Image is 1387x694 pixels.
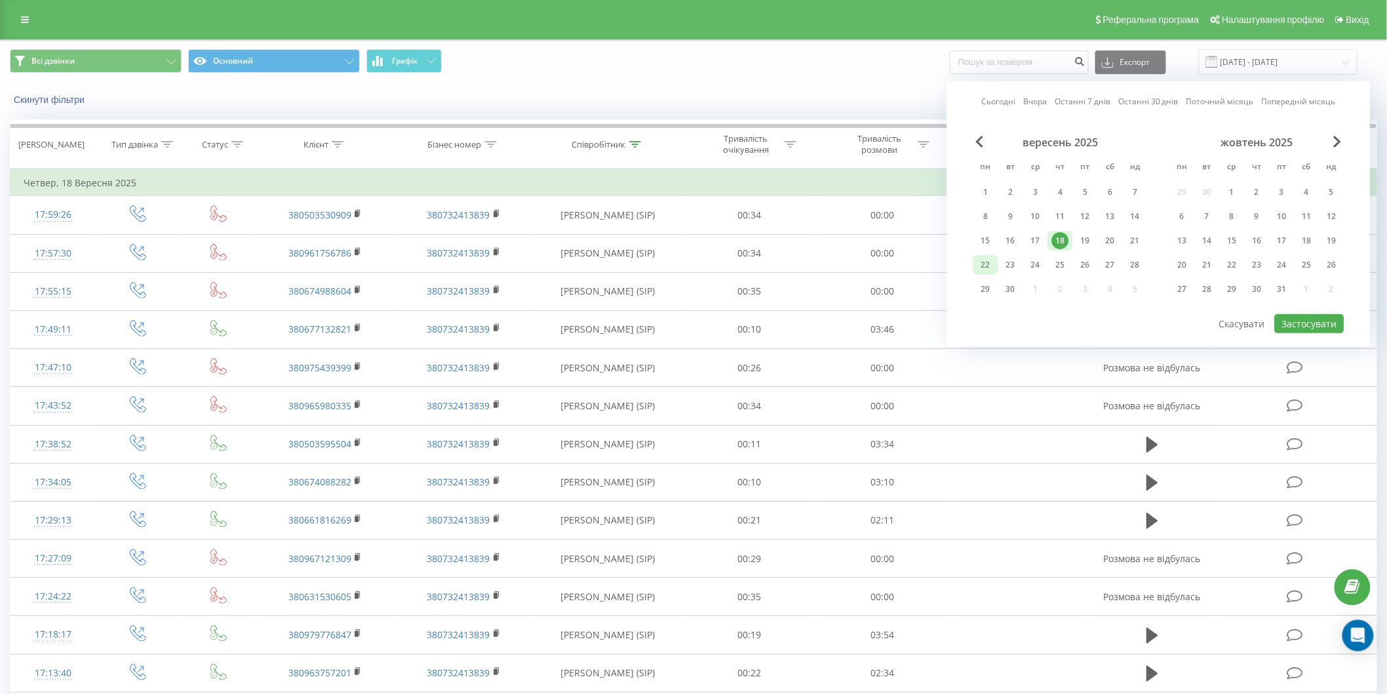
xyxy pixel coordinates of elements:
div: 12 [1077,208,1094,225]
button: Застосувати [1275,314,1344,333]
span: Розмова не відбулась [1104,361,1201,374]
td: 00:10 [682,310,816,348]
div: 17:24:22 [24,584,83,609]
button: Основний [188,49,360,73]
div: нд 7 вер 2025 р. [1123,182,1148,202]
abbr: субота [1101,158,1120,178]
div: пт 5 вер 2025 р. [1073,182,1098,202]
div: 16 [1002,232,1019,249]
div: Статус [202,139,228,150]
div: 25 [1299,256,1316,274]
div: 10 [1027,208,1044,225]
div: вт 9 вер 2025 р. [998,207,1023,226]
div: Open Intercom Messenger [1342,620,1374,651]
div: 26 [1077,256,1094,274]
div: пн 6 жовт 2025 р. [1170,207,1195,226]
a: 380677132821 [288,323,351,335]
div: 1 [1224,184,1241,201]
div: 24 [1274,256,1291,274]
div: 9 [1249,208,1266,225]
a: 380503595504 [288,438,351,450]
div: сб 27 вер 2025 р. [1098,255,1123,275]
div: Бізнес номер [428,139,482,150]
div: 17:34:05 [24,470,83,495]
div: 10 [1274,208,1291,225]
div: 28 [1199,281,1216,298]
a: 380732413839 [427,666,490,679]
div: 25 [1052,256,1069,274]
td: 02:34 [816,654,950,692]
a: 380732413839 [427,399,490,412]
a: 380732413839 [427,552,490,565]
div: ср 8 жовт 2025 р. [1220,207,1245,226]
div: 11 [1299,208,1316,225]
div: Тривалість очікування [711,133,781,155]
div: 20 [1174,256,1191,274]
div: 17:47:10 [24,355,83,380]
a: 380674088282 [288,476,351,488]
div: 4 [1052,184,1069,201]
div: пн 13 жовт 2025 р. [1170,231,1195,251]
div: пн 22 вер 2025 р. [973,255,998,275]
a: 380732413839 [427,628,490,641]
div: 7 [1127,184,1144,201]
div: чт 30 жовт 2025 р. [1245,279,1270,299]
div: вт 2 вер 2025 р. [998,182,1023,202]
div: ср 1 жовт 2025 р. [1220,182,1245,202]
a: 380963757201 [288,666,351,679]
div: 27 [1102,256,1119,274]
div: 6 [1174,208,1191,225]
div: 30 [1002,281,1019,298]
span: Розмова не відбулась [1104,399,1201,412]
div: чт 25 вер 2025 р. [1048,255,1073,275]
div: 14 [1199,232,1216,249]
div: пн 1 вер 2025 р. [973,182,998,202]
td: 00:19 [682,616,816,654]
div: 17:38:52 [24,432,83,457]
div: Тривалість розмови [844,133,914,155]
td: 00:00 [816,234,950,272]
div: 17:13:40 [24,661,83,686]
td: 03:46 [816,310,950,348]
span: Розмова не відбулась [1104,552,1201,565]
td: [PERSON_NAME] (SIP) [533,425,682,463]
a: Сьогодні [981,95,1015,108]
a: 380979776847 [288,628,351,641]
div: нд 19 жовт 2025 р. [1319,231,1344,251]
div: 4 [1299,184,1316,201]
button: Скинути фільтри [10,94,91,106]
div: пн 20 жовт 2025 р. [1170,255,1195,275]
td: 00:35 [682,578,816,616]
abbr: вівторок [1001,158,1021,178]
abbr: неділя [1125,158,1145,178]
div: вт 14 жовт 2025 р. [1195,231,1220,251]
div: 2 [1002,184,1019,201]
span: Previous Month [976,136,984,148]
div: 26 [1323,256,1340,274]
div: 16 [1249,232,1266,249]
div: 17:29:13 [24,508,83,533]
a: 380674988604 [288,285,351,297]
td: 00:22 [682,654,816,692]
div: ср 17 вер 2025 р. [1023,231,1048,251]
div: 5 [1323,184,1340,201]
td: [PERSON_NAME] (SIP) [533,349,682,387]
div: пт 26 вер 2025 р. [1073,255,1098,275]
div: сб 6 вер 2025 р. [1098,182,1123,202]
div: [PERSON_NAME] [18,139,85,150]
div: ср 15 жовт 2025 р. [1220,231,1245,251]
div: вт 16 вер 2025 р. [998,231,1023,251]
div: сб 13 вер 2025 р. [1098,207,1123,226]
div: 15 [1224,232,1241,249]
div: чт 2 жовт 2025 р. [1245,182,1270,202]
a: Останні 7 днів [1055,95,1110,108]
div: нд 14 вер 2025 р. [1123,207,1148,226]
div: чт 11 вер 2025 р. [1048,207,1073,226]
td: 02:11 [816,501,950,539]
div: ср 29 жовт 2025 р. [1220,279,1245,299]
div: ср 24 вер 2025 р. [1023,255,1048,275]
div: пн 8 вер 2025 р. [973,207,998,226]
td: 00:26 [682,349,816,387]
div: 8 [977,208,994,225]
div: пт 12 вер 2025 р. [1073,207,1098,226]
